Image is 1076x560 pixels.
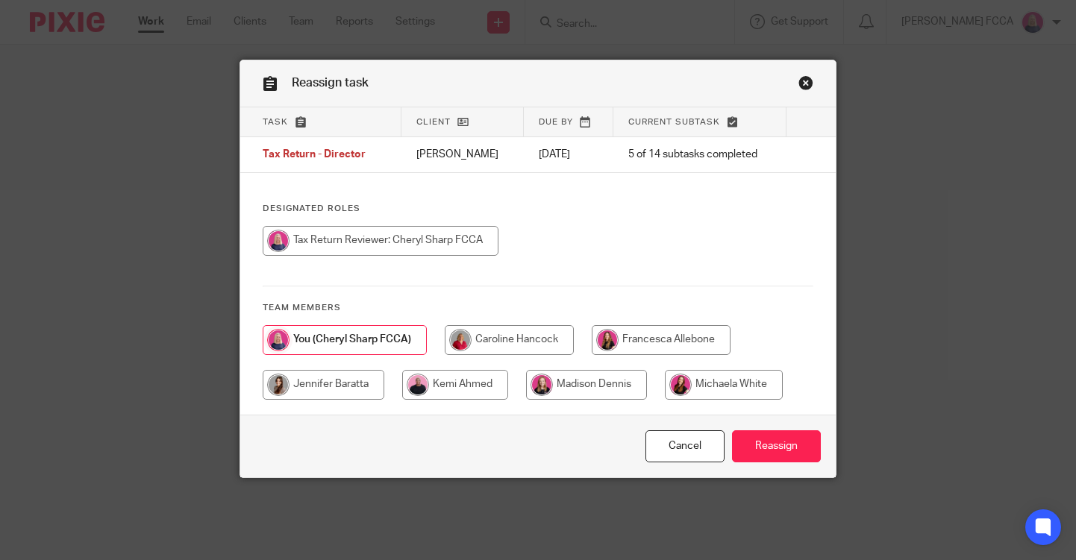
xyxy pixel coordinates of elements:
span: Reassign task [292,77,369,89]
span: Current subtask [628,118,720,126]
span: Client [416,118,451,126]
h4: Team members [263,302,813,314]
a: Close this dialog window [798,75,813,95]
p: [PERSON_NAME] [416,147,509,162]
h4: Designated Roles [263,203,813,215]
input: Reassign [732,430,821,462]
span: Task [263,118,288,126]
td: 5 of 14 subtasks completed [613,137,787,173]
p: [DATE] [539,147,598,162]
span: Due by [539,118,573,126]
span: Tax Return - Director [263,150,366,160]
a: Close this dialog window [645,430,725,462]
